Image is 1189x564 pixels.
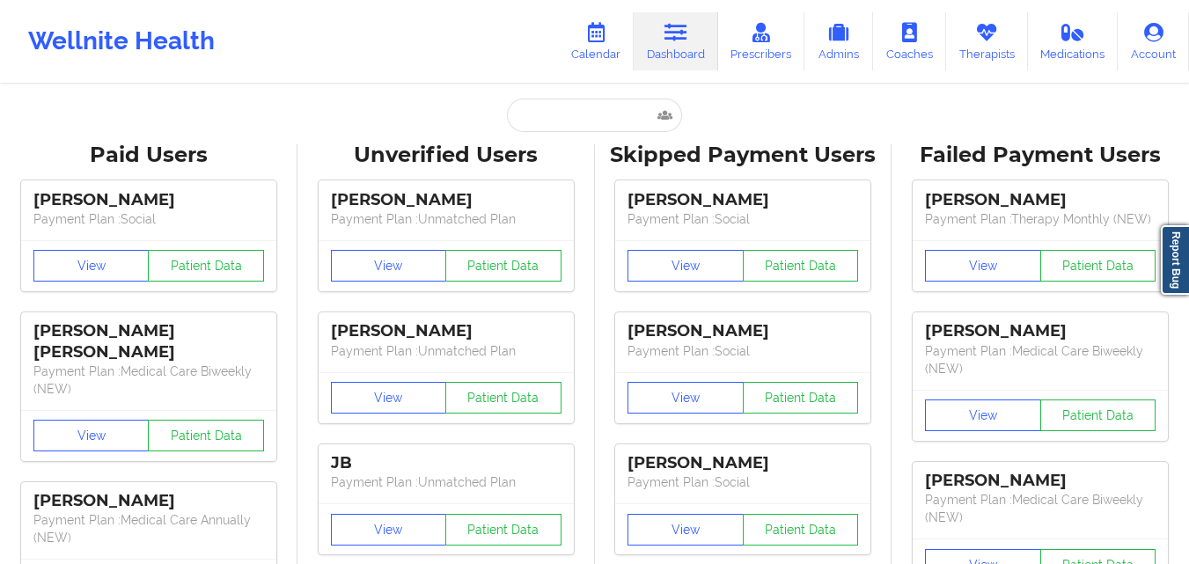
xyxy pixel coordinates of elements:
[925,399,1041,431] button: View
[310,142,583,169] div: Unverified Users
[925,321,1156,341] div: [PERSON_NAME]
[925,342,1156,377] p: Payment Plan : Medical Care Biweekly (NEW)
[743,514,859,546] button: Patient Data
[33,250,150,282] button: View
[1161,225,1189,295] a: Report Bug
[628,382,744,414] button: View
[925,491,1156,526] p: Payment Plan : Medical Care Biweekly (NEW)
[331,514,447,546] button: View
[445,250,561,282] button: Patient Data
[904,142,1177,169] div: Failed Payment Users
[33,190,264,210] div: [PERSON_NAME]
[607,142,880,169] div: Skipped Payment Users
[33,511,264,546] p: Payment Plan : Medical Care Annually (NEW)
[628,250,744,282] button: View
[804,12,873,70] a: Admins
[33,491,264,511] div: [PERSON_NAME]
[445,382,561,414] button: Patient Data
[331,473,561,491] p: Payment Plan : Unmatched Plan
[331,382,447,414] button: View
[718,12,805,70] a: Prescribers
[1040,250,1156,282] button: Patient Data
[925,471,1156,491] div: [PERSON_NAME]
[1118,12,1189,70] a: Account
[33,321,264,362] div: [PERSON_NAME] [PERSON_NAME]
[628,473,858,491] p: Payment Plan : Social
[628,190,858,210] div: [PERSON_NAME]
[558,12,634,70] a: Calendar
[148,250,264,282] button: Patient Data
[628,210,858,228] p: Payment Plan : Social
[12,142,285,169] div: Paid Users
[331,190,561,210] div: [PERSON_NAME]
[331,453,561,473] div: JB
[331,342,561,360] p: Payment Plan : Unmatched Plan
[331,321,561,341] div: [PERSON_NAME]
[628,453,858,473] div: [PERSON_NAME]
[743,382,859,414] button: Patient Data
[925,250,1041,282] button: View
[925,210,1156,228] p: Payment Plan : Therapy Monthly (NEW)
[445,514,561,546] button: Patient Data
[33,420,150,451] button: View
[628,514,744,546] button: View
[873,12,946,70] a: Coaches
[33,363,264,398] p: Payment Plan : Medical Care Biweekly (NEW)
[33,210,264,228] p: Payment Plan : Social
[628,342,858,360] p: Payment Plan : Social
[1028,12,1119,70] a: Medications
[148,420,264,451] button: Patient Data
[634,12,718,70] a: Dashboard
[1040,399,1156,431] button: Patient Data
[331,250,447,282] button: View
[628,321,858,341] div: [PERSON_NAME]
[331,210,561,228] p: Payment Plan : Unmatched Plan
[743,250,859,282] button: Patient Data
[925,190,1156,210] div: [PERSON_NAME]
[946,12,1028,70] a: Therapists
